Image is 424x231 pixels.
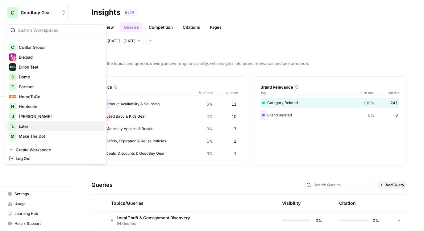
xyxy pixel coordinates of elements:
span: Queries [213,90,238,95]
span: 11 [231,101,236,107]
span: Log Out [16,155,100,162]
span: 0% [206,150,213,157]
span: Tag [260,90,356,95]
span: 7 [234,126,236,132]
span: Usage [15,201,66,207]
span: Goodbuy Gear [21,10,58,16]
span: 10 [231,113,236,120]
span: 4% [206,113,213,120]
a: Citations [179,22,204,32]
span: Hootsuite [19,103,100,110]
span: Dialpad [19,54,100,60]
span: Local Thrift & Consignment Discovery [117,215,190,221]
img: HomeToGo Logo [9,93,16,100]
span: J [11,113,14,120]
span: 5% [206,101,213,107]
span: Later [19,123,100,129]
a: Competition [145,22,177,32]
span: 0 [395,112,398,118]
span: [DATE] - [DATE] [108,38,135,44]
span: Topic [99,90,194,95]
span: % of total [356,90,374,95]
button: Workspace: Goodbuy Gear [5,5,69,20]
img: Dialpad Logo [9,53,16,61]
div: Citation [339,195,356,212]
a: Usage [5,199,69,209]
span: 0% [368,112,374,118]
span: 1% [206,138,213,144]
span: Add Query [385,182,404,188]
span: L [11,123,14,129]
span: C [11,44,14,50]
span: Dillon Test [19,64,100,70]
div: Deals, Discounts & GoodBuy Gear [99,149,238,158]
div: Maternity Apparel & Resale [99,124,238,134]
h3: Queries [91,181,113,189]
span: Help + Support [15,221,66,226]
img: Dillon Test Logo [9,63,16,71]
span: D [11,74,14,80]
input: Search Queries [314,182,373,188]
a: Learning Hub [5,209,69,219]
a: Queries [120,22,143,32]
input: Search Workspaces [18,27,101,33]
span: [PERSON_NAME] [19,113,100,120]
a: Create Workspace [6,145,105,154]
span: Make The Dot [19,133,100,139]
span: 0% [315,217,322,224]
a: Log Out [6,154,105,163]
span: 241 [390,100,398,106]
span: Create Workspace [16,147,100,153]
span: Domo [19,74,100,80]
span: % of total [194,90,213,95]
span: F [11,84,14,90]
div: Topics/Queries [111,195,214,212]
button: Add Query [377,181,407,189]
span: Learning Hub [15,211,66,216]
div: Visibility [282,200,301,206]
div: Insights [91,7,120,17]
a: Pages [206,22,225,32]
button: Help + Support [5,219,69,229]
span: 3% [206,126,213,132]
span: 1 [234,150,236,157]
div: Brand Related [260,110,399,120]
div: Brand Relevance [260,84,399,90]
span: G [11,9,15,16]
span: Fortinet [19,84,100,90]
span: 0% [372,217,379,224]
div: BETA [123,9,137,15]
a: Overview [91,22,118,32]
span: HomeToGo [19,94,100,100]
div: Safety, Expiration & Reuse Policies [99,136,238,146]
button: [DATE] - [DATE] [105,37,144,45]
span: Queries [374,90,399,95]
a: Settings [5,189,69,199]
span: Explore the topics and queries driving answer engine visibility, with insights into brand relevan... [91,60,407,66]
div: Workspace: Goodbuy Gear [5,23,107,164]
span: 2 [234,138,236,144]
div: Category Related [260,98,399,108]
span: 64 Queries [117,221,190,226]
span: CoStar Group [19,44,100,50]
div: Topics [99,84,238,90]
div: Product Availability & Sourcing [99,99,238,109]
span: 100% [363,100,374,106]
div: Used Baby & Kids Gear [99,111,238,121]
span: Settings [15,191,66,197]
span: M [11,133,15,139]
span: H [11,103,14,110]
